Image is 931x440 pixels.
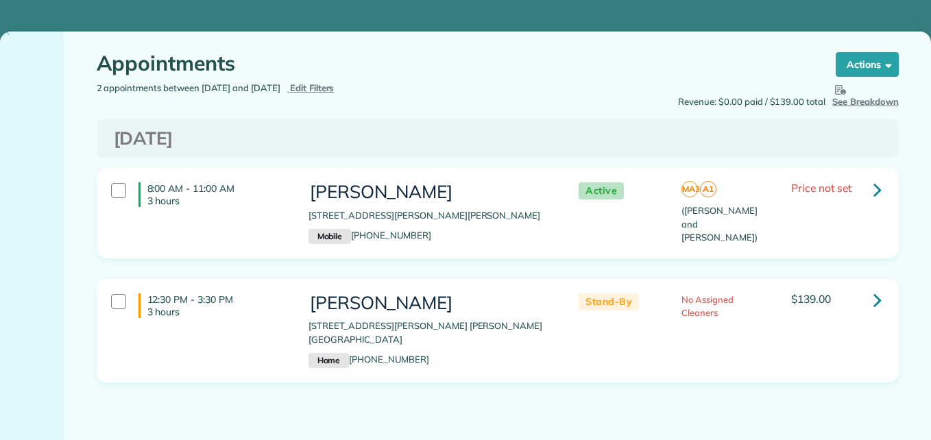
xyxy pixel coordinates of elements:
span: No Assigned Cleaners [681,294,734,319]
h1: Appointments [97,52,810,75]
h4: 8:00 AM - 11:00 AM [138,182,288,207]
div: 2 appointments between [DATE] and [DATE] [86,82,498,95]
h3: [PERSON_NAME] [309,182,551,202]
a: Home[PHONE_NUMBER] [309,354,429,365]
p: 3 hours [147,306,288,318]
span: See Breakdown [832,82,899,107]
p: 3 hours [147,195,288,207]
span: Price not set [791,181,851,195]
span: $139.00 [791,292,831,306]
small: Mobile [309,229,351,244]
h4: 12:30 PM - 3:30 PM [138,293,288,318]
span: MA3 [681,181,698,197]
span: Revenue: $0.00 paid / $139.00 total [678,95,825,109]
p: [STREET_ADDRESS][PERSON_NAME] [PERSON_NAME][GEOGRAPHIC_DATA] [309,319,551,346]
a: Mobile[PHONE_NUMBER] [309,230,431,241]
span: A1 [700,181,716,197]
button: Actions [836,52,899,77]
span: Stand-By [579,293,639,310]
span: Edit Filters [290,82,335,93]
span: Active [579,182,624,199]
span: ([PERSON_NAME] and [PERSON_NAME]) [681,205,757,243]
small: Home [309,353,349,368]
h3: [DATE] [114,129,882,149]
button: See Breakdown [832,82,899,109]
a: Edit Filters [287,82,335,93]
h3: [PERSON_NAME] [309,293,551,313]
p: [STREET_ADDRESS][PERSON_NAME][PERSON_NAME] [309,209,551,223]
